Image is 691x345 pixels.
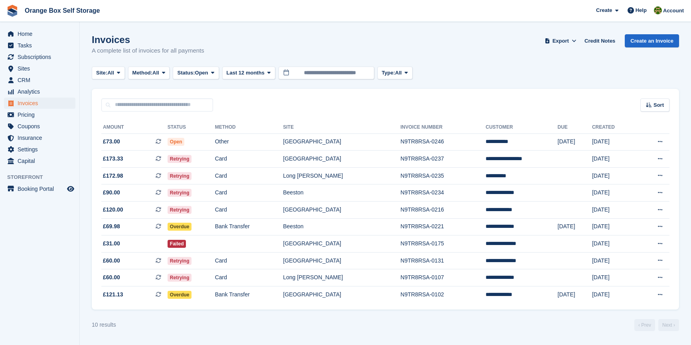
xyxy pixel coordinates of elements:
[215,133,283,151] td: Other
[215,286,283,303] td: Bank Transfer
[4,28,75,39] a: menu
[215,121,283,134] th: Method
[4,74,75,86] a: menu
[168,121,215,134] th: Status
[18,183,65,194] span: Booking Portal
[553,37,569,45] span: Export
[401,252,486,269] td: N9TR8RSA-0131
[663,7,684,15] span: Account
[558,133,592,151] td: [DATE]
[7,173,79,181] span: Storefront
[4,183,75,194] a: menu
[92,34,204,45] h1: Invoices
[592,286,637,303] td: [DATE]
[395,69,402,77] span: All
[215,167,283,184] td: Card
[103,172,123,180] span: £172.98
[654,6,662,14] img: SARAH T
[222,67,275,80] button: Last 12 months
[653,101,664,109] span: Sort
[4,86,75,97] a: menu
[103,206,123,214] span: £120.00
[215,269,283,286] td: Card
[401,167,486,184] td: N9TR8RSA-0235
[103,137,120,146] span: £73.00
[18,132,65,143] span: Insurance
[4,109,75,120] a: menu
[401,286,486,303] td: N9TR8RSA-0102
[101,121,168,134] th: Amount
[96,69,107,77] span: Site:
[22,4,103,17] a: Orange Box Self Storage
[6,5,18,17] img: stora-icon-8386f47178a22dfd0bd8f6a31ec36ba5ce8667c1dd55bd0f319d3a0aa187defe.svg
[152,69,159,77] span: All
[4,40,75,51] a: menu
[103,273,120,282] span: £60.00
[401,202,486,219] td: N9TR8RSA-0216
[401,121,486,134] th: Invoice Number
[168,206,192,214] span: Retrying
[103,257,120,265] span: £60.00
[634,319,655,331] a: Previous
[401,151,486,168] td: N9TR8RSA-0237
[215,252,283,269] td: Card
[107,69,114,77] span: All
[401,269,486,286] td: N9TR8RSA-0107
[227,69,265,77] span: Last 12 months
[401,218,486,235] td: N9TR8RSA-0221
[168,155,192,163] span: Retrying
[401,235,486,253] td: N9TR8RSA-0175
[658,319,679,331] a: Next
[592,202,637,219] td: [DATE]
[18,144,65,155] span: Settings
[4,121,75,132] a: menu
[596,6,612,14] span: Create
[592,151,637,168] td: [DATE]
[103,290,123,299] span: £121.13
[592,218,637,235] td: [DATE]
[18,121,65,132] span: Coupons
[103,222,120,231] span: £69.98
[283,252,401,269] td: [GEOGRAPHIC_DATA]
[132,69,153,77] span: Method:
[177,69,195,77] span: Status:
[173,67,219,80] button: Status: Open
[18,51,65,63] span: Subscriptions
[4,63,75,74] a: menu
[377,67,413,80] button: Type: All
[103,188,120,197] span: £90.00
[103,239,120,248] span: £31.00
[4,51,75,63] a: menu
[18,63,65,74] span: Sites
[543,34,578,47] button: Export
[283,286,401,303] td: [GEOGRAPHIC_DATA]
[168,189,192,197] span: Retrying
[18,98,65,109] span: Invoices
[18,86,65,97] span: Analytics
[592,121,637,134] th: Created
[283,151,401,168] td: [GEOGRAPHIC_DATA]
[215,184,283,202] td: Card
[283,218,401,235] td: Beeston
[215,151,283,168] td: Card
[592,167,637,184] td: [DATE]
[92,67,125,80] button: Site: All
[128,67,170,80] button: Method: All
[382,69,395,77] span: Type:
[66,184,75,194] a: Preview store
[168,291,192,299] span: Overdue
[18,28,65,39] span: Home
[195,69,208,77] span: Open
[4,132,75,143] a: menu
[592,133,637,151] td: [DATE]
[558,218,592,235] td: [DATE]
[92,321,116,329] div: 10 results
[168,172,192,180] span: Retrying
[283,133,401,151] td: [GEOGRAPHIC_DATA]
[625,34,679,47] a: Create an Invoice
[558,286,592,303] td: [DATE]
[592,235,637,253] td: [DATE]
[4,155,75,167] a: menu
[283,184,401,202] td: Beeston
[18,40,65,51] span: Tasks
